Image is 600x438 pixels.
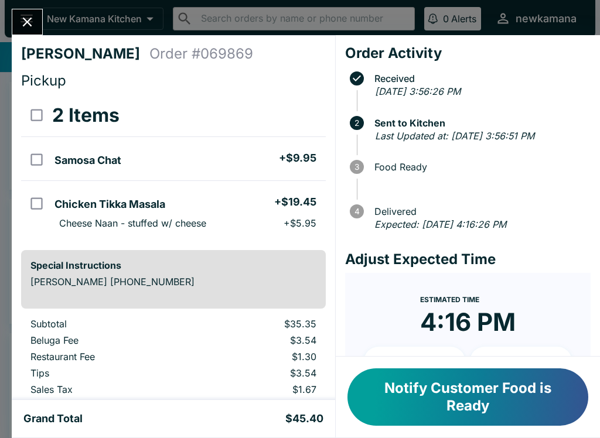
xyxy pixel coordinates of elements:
[420,307,516,337] time: 4:16 PM
[30,276,316,288] p: [PERSON_NAME] [PHONE_NUMBER]
[470,347,572,376] button: + 20
[21,94,326,241] table: orders table
[347,368,588,426] button: Notify Customer Food is Ready
[369,206,591,217] span: Delivered
[375,85,461,97] em: [DATE] 3:56:26 PM
[52,104,120,127] h3: 2 Items
[30,318,182,330] p: Subtotal
[201,334,316,346] p: $3.54
[284,217,316,229] p: + $5.95
[274,195,316,209] h5: + $19.45
[354,207,359,216] text: 4
[54,153,121,167] h5: Samosa Chat
[54,197,165,211] h5: Chicken Tikka Masala
[285,412,323,426] h5: $45.40
[21,318,326,400] table: orders table
[279,151,316,165] h5: + $9.95
[345,251,591,268] h4: Adjust Expected Time
[30,367,182,379] p: Tips
[59,217,206,229] p: Cheese Naan - stuffed w/ cheese
[374,218,506,230] em: Expected: [DATE] 4:16:26 PM
[369,118,591,128] span: Sent to Kitchen
[23,412,83,426] h5: Grand Total
[30,384,182,395] p: Sales Tax
[30,334,182,346] p: Beluga Fee
[354,162,359,172] text: 3
[21,72,66,89] span: Pickup
[345,45,591,62] h4: Order Activity
[369,162,591,172] span: Food Ready
[30,351,182,362] p: Restaurant Fee
[364,347,466,376] button: + 10
[21,45,149,63] h4: [PERSON_NAME]
[149,45,253,63] h4: Order # 069869
[201,384,316,395] p: $1.67
[201,367,316,379] p: $3.54
[369,73,591,84] span: Received
[375,130,534,142] em: Last Updated at: [DATE] 3:56:51 PM
[201,351,316,362] p: $1.30
[354,118,359,128] text: 2
[12,9,42,35] button: Close
[420,295,479,304] span: Estimated Time
[201,318,316,330] p: $35.35
[30,259,316,271] h6: Special Instructions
